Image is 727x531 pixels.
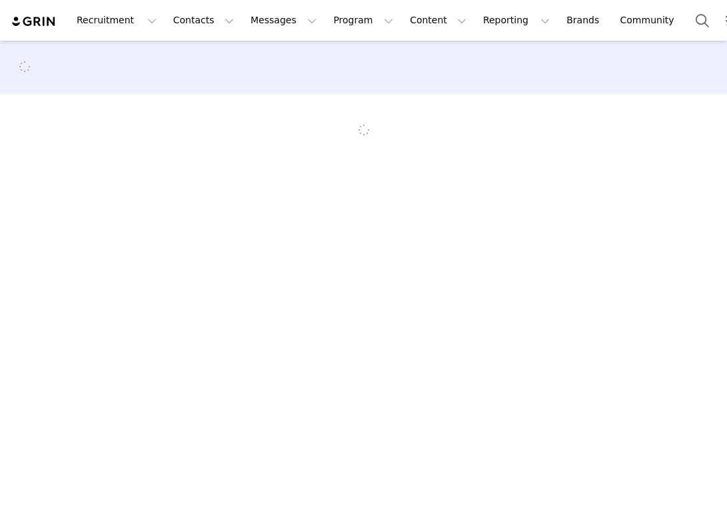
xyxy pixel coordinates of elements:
button: Search [688,5,717,35]
button: Reporting [475,5,558,35]
a: Community [612,5,688,35]
button: Program [325,5,401,35]
button: Recruitment [69,5,165,35]
button: Contacts [165,5,242,35]
button: Content [402,5,474,35]
button: Messages [243,5,325,35]
a: Brands [558,5,611,35]
img: grin logo [11,15,57,28]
